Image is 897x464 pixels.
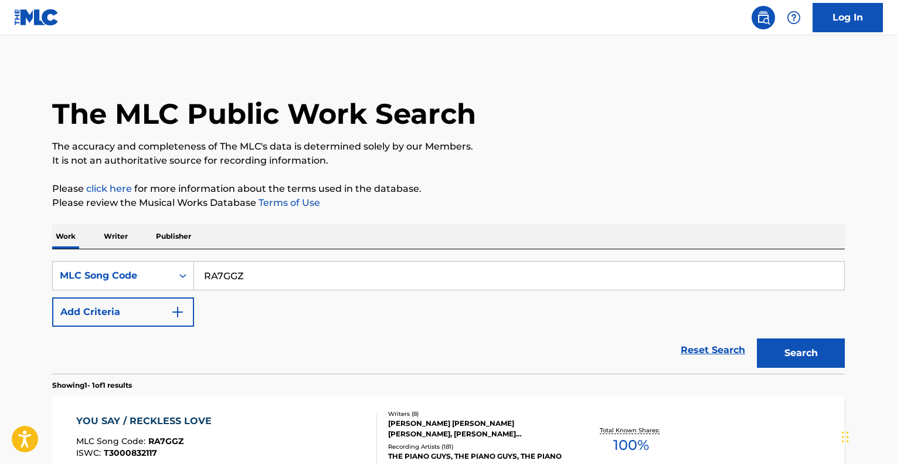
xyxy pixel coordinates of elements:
[675,337,751,363] a: Reset Search
[52,380,132,391] p: Showing 1 - 1 of 1 results
[52,96,476,131] h1: The MLC Public Work Search
[100,224,131,249] p: Writer
[782,6,806,29] div: Help
[813,3,883,32] a: Log In
[52,140,845,154] p: The accuracy and completeness of The MLC's data is determined solely by our Members.
[388,442,565,451] div: Recording Artists ( 181 )
[86,183,132,194] a: click here
[52,261,845,374] form: Search Form
[60,269,165,283] div: MLC Song Code
[104,448,157,458] span: T3000832117
[76,414,218,428] div: YOU SAY / RECKLESS LOVE
[256,197,320,208] a: Terms of Use
[613,435,649,456] span: 100 %
[388,418,565,439] div: [PERSON_NAME] [PERSON_NAME] [PERSON_NAME], [PERSON_NAME] [PERSON_NAME] [PERSON_NAME], [PERSON_NAM...
[842,419,849,455] div: Drag
[171,305,185,319] img: 9d2ae6d4665cec9f34b9.svg
[388,409,565,418] div: Writers ( 8 )
[52,154,845,168] p: It is not an authoritative source for recording information.
[52,182,845,196] p: Please for more information about the terms used in the database.
[148,436,184,446] span: RA7GGZ
[600,426,662,435] p: Total Known Shares:
[152,224,195,249] p: Publisher
[52,297,194,327] button: Add Criteria
[52,224,79,249] p: Work
[76,436,148,446] span: MLC Song Code :
[787,11,801,25] img: help
[838,408,897,464] iframe: Chat Widget
[52,196,845,210] p: Please review the Musical Works Database
[76,448,104,458] span: ISWC :
[14,9,59,26] img: MLC Logo
[757,338,845,368] button: Search
[756,11,770,25] img: search
[752,6,775,29] a: Public Search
